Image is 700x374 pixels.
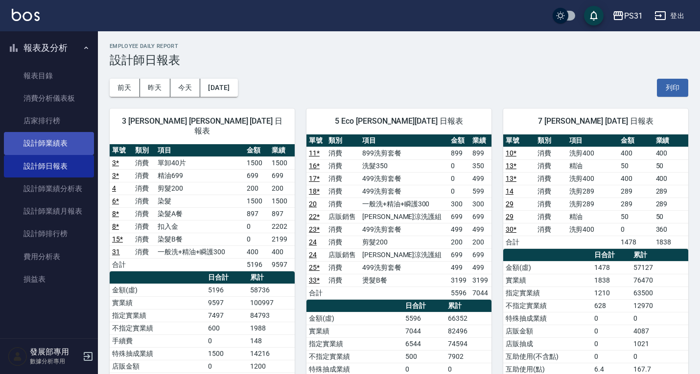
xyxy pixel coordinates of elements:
[140,79,170,97] button: 昨天
[515,116,677,126] span: 7 [PERSON_NAME] [DATE] 日報表
[155,220,244,233] td: 扣入金
[133,233,156,245] td: 消費
[4,177,94,200] a: 設計師業績分析表
[592,249,631,262] th: 日合計
[445,300,491,312] th: 累計
[133,169,156,182] td: 消費
[112,184,116,192] a: 4
[155,144,244,157] th: 項目
[110,296,206,309] td: 實業績
[248,296,295,309] td: 100997
[206,322,248,334] td: 600
[403,337,445,350] td: 6544
[110,334,206,347] td: 手續費
[360,172,448,185] td: 499洗剪套餐
[206,347,248,360] td: 1500
[248,284,295,296] td: 58736
[618,198,653,210] td: 289
[503,337,592,350] td: 店販抽成
[535,134,567,147] th: 類別
[470,159,491,172] td: 350
[445,312,491,325] td: 66352
[133,182,156,195] td: 消費
[445,325,491,337] td: 82496
[503,312,592,325] td: 特殊抽成業績
[4,35,94,61] button: 報表及分析
[306,134,326,147] th: 單號
[244,245,270,258] td: 400
[503,134,688,249] table: a dense table
[448,210,470,223] td: 699
[8,347,27,366] img: Person
[112,248,120,256] a: 31
[445,337,491,350] td: 74594
[269,207,295,220] td: 897
[592,312,631,325] td: 0
[110,347,206,360] td: 特殊抽成業績
[618,159,653,172] td: 50
[651,7,688,25] button: 登出
[200,79,237,97] button: [DATE]
[503,325,592,337] td: 店販金額
[567,147,619,159] td: 洗剪400
[448,147,470,159] td: 899
[618,134,653,147] th: 金額
[269,156,295,169] td: 1500
[248,322,295,334] td: 1988
[360,261,448,274] td: 499洗剪套餐
[110,144,133,157] th: 單號
[309,200,317,208] a: 20
[470,134,491,147] th: 業績
[244,182,270,195] td: 200
[269,220,295,233] td: 2202
[244,258,270,271] td: 5196
[445,350,491,363] td: 7902
[567,198,619,210] td: 洗剪289
[326,147,360,159] td: 消費
[618,223,653,236] td: 0
[306,337,403,350] td: 指定實業績
[503,236,535,248] td: 合計
[326,134,360,147] th: 類別
[631,350,688,363] td: 0
[326,223,360,236] td: 消費
[360,274,448,286] td: 燙髮B餐
[110,258,133,271] td: 合計
[155,207,244,220] td: 染髮A餐
[360,185,448,198] td: 499洗剪套餐
[306,134,491,300] table: a dense table
[12,9,40,21] img: Logo
[592,286,631,299] td: 1210
[631,261,688,274] td: 57127
[618,185,653,198] td: 289
[448,236,470,248] td: 200
[360,236,448,248] td: 剪髮200
[110,144,295,271] table: a dense table
[448,185,470,198] td: 0
[248,347,295,360] td: 14216
[4,245,94,268] a: 費用分析表
[206,284,248,296] td: 5196
[326,198,360,210] td: 消費
[592,325,631,337] td: 0
[306,312,403,325] td: 金額(虛)
[269,144,295,157] th: 業績
[403,312,445,325] td: 5596
[403,350,445,363] td: 500
[306,286,326,299] td: 合計
[631,286,688,299] td: 63500
[592,299,631,312] td: 628
[360,198,448,210] td: 一般洗+精油+瞬護300
[155,156,244,169] td: 單卸40片
[360,159,448,172] td: 洗髮350
[110,79,140,97] button: 前天
[4,65,94,87] a: 報表目錄
[4,222,94,245] a: 設計師排行榜
[631,325,688,337] td: 4087
[306,325,403,337] td: 實業績
[535,185,567,198] td: 消費
[110,322,206,334] td: 不指定實業績
[244,207,270,220] td: 897
[269,182,295,195] td: 200
[567,210,619,223] td: 精油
